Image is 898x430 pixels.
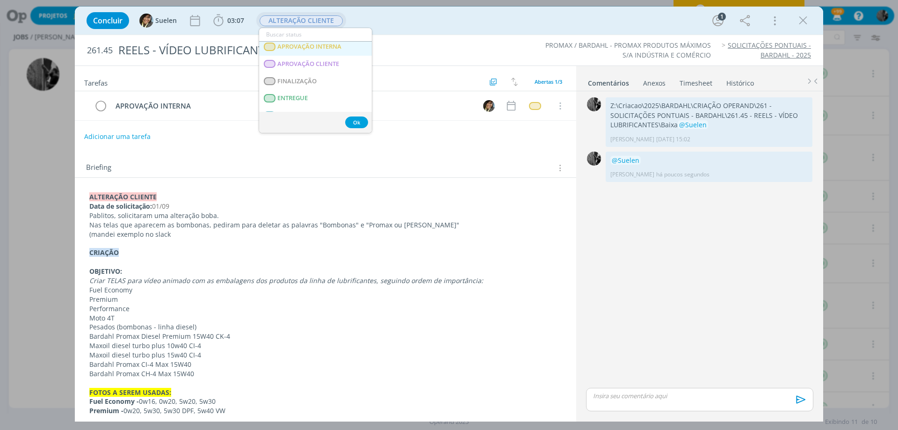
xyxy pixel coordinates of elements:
button: Ok [345,117,368,128]
a: Histórico [726,74,754,88]
strong: FOTOS A SEREM USADAS: [89,388,171,397]
span: Concluir [93,17,123,24]
p: Bardahl Promax CH-4 Max 15W40 [89,369,562,379]
strong: Fuel Economy - [89,397,139,406]
span: 261.45 [87,45,113,56]
div: 1 [718,13,726,21]
span: TEMPLATE [277,112,307,119]
ul: ALTERAÇÃO CLIENTE [259,28,372,133]
span: @Suelen [679,120,707,129]
button: 03:07 [211,13,246,28]
img: P [587,97,601,111]
img: S [139,14,153,28]
button: Adicionar uma tarefa [84,128,151,145]
p: Nas telas que aparecem as bombonas, pediram para deletar as palavras "Bombonas" e "Promax ou [PER... [89,220,562,230]
p: Bardahl Promax CI-4 Max 15W40 [89,360,562,369]
span: ALTERAÇÃO CLIENTE [260,15,343,26]
span: APROVAÇÃO CLIENTE [277,60,339,68]
p: 0w20, 5w30, 5w30 DPF, 5w40 VW [89,406,562,415]
p: [PERSON_NAME] [610,170,654,179]
button: SSuelen [139,14,177,28]
span: FINALIZAÇÃO [277,78,317,85]
img: P [587,152,601,166]
p: Maxoil diesel turbo plus 15w40 CI-4 [89,350,562,360]
strong: CRIAÇÃO [89,248,119,257]
p: Premium [89,295,562,304]
strong: OBJETIVO: [89,267,122,276]
button: Concluir [87,12,129,29]
span: APROVAÇÃO INTERNA [277,43,341,51]
span: Briefing [86,162,111,174]
span: Suelen [155,17,177,24]
a: Timesheet [679,74,713,88]
a: SOLICITAÇÕES PONTUAIS - BARDAHL - 2025 [728,41,811,59]
p: Z:\Criacao\2025\BARDAHL\CRIAÇÃO OPERAND\261 - SOLICITAÇÕES PONTUAIS - BARDAHL\261.45 - REELS - VÍ... [610,101,808,130]
p: Performance [89,304,562,313]
button: ALTERAÇÃO CLIENTE [259,15,343,27]
strong: Data de solicitação: [89,202,152,211]
p: Fuel Economy [89,285,562,295]
p: 0w16, 0w20, 5w20, 5w30 [89,397,562,406]
p: Maxoil diesel turbo plus 10w40 CI-4 [89,341,562,350]
img: S [483,100,495,112]
span: Tarefas [84,76,108,87]
div: Anexos [643,79,666,88]
img: arrow-down-up.svg [511,78,518,86]
a: PROMAX / BARDAHL - PROMAX PRODUTOS MÁXIMOS S/A INDÚSTRIA E COMÉRCIO [545,41,711,59]
em: Criar TELAS para vídeo animado com as embalagens dos produtos da linha de lubrificantes, seguindo... [89,276,483,285]
button: 1 [710,13,725,28]
span: 03:07 [227,16,244,25]
span: Abertas 1/3 [535,78,562,85]
p: [PERSON_NAME] [610,135,654,144]
p: Bardahl Promax Diesel Premium 15W40 CK-4 [89,332,562,341]
span: 01/09 [152,202,169,211]
span: ENTREGUE [277,95,308,102]
p: (mandei exemplo no slack [89,230,562,239]
span: há poucos segundos [656,170,710,179]
strong: Premium - [89,406,123,415]
div: REELS - VÍDEO LUBRIFICANTES [115,39,506,62]
div: APROVAÇÃO INTERNA [111,100,474,112]
p: Moto 4T [89,313,562,323]
span: [DATE] 15:02 [656,135,690,144]
button: S [482,99,496,113]
span: @Suelen [612,156,639,165]
strong: ALTERAÇÃO CLIENTE [89,192,157,201]
p: Pesados (bombonas - linha diesel) [89,322,562,332]
input: Buscar status [259,28,372,41]
a: Comentários [587,74,630,88]
p: Pablitos, solicitaram uma alteração boba. [89,211,562,220]
div: dialog [75,7,823,422]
